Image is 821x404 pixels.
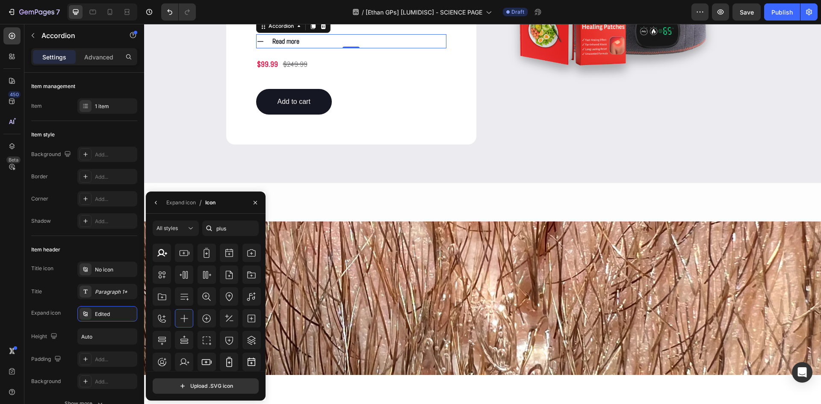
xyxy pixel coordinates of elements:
iframe: To enrich screen reader interactions, please activate Accessibility in Grammarly extension settings [144,24,821,375]
div: Add... [95,356,135,363]
div: Height [31,331,59,342]
div: Icon [205,199,216,206]
button: 7 [3,3,64,21]
div: Paragraph 1* [95,288,135,296]
span: Draft [511,8,524,16]
span: All styles [157,225,178,231]
div: Publish [771,8,793,17]
p: 7 [56,7,60,17]
div: Item management [31,83,75,90]
div: Add... [95,151,135,159]
div: 1 item [95,103,135,110]
input: Search icon [202,221,259,236]
div: Add... [95,378,135,386]
p: Advanced [84,53,113,62]
div: Add... [95,218,135,225]
div: $249.99 [138,33,164,48]
p: Settings [42,53,66,62]
div: Title icon [31,265,53,272]
p: Accordion [41,30,114,41]
div: Corner [31,195,48,203]
div: Add... [95,195,135,203]
div: Add... [95,173,135,181]
span: / [199,198,202,208]
span: [Ethan GPs] [LUMIDISC] - SCIENCE PAGE [366,8,482,17]
div: Item [31,102,42,110]
div: Background [31,377,61,385]
button: Save [732,3,761,21]
div: Title [31,288,42,295]
div: Background [31,149,73,160]
button: Add to cart [112,65,188,91]
div: Add to cart [133,72,166,84]
div: $99.99 [112,33,135,48]
div: Beta [6,156,21,163]
div: 450 [8,91,21,98]
button: Publish [764,3,800,21]
div: Expand icon [31,309,61,317]
div: Expand icon [166,199,196,206]
span: / [362,8,364,17]
div: Item header [31,246,60,254]
div: No icon [95,266,135,274]
div: Open Intercom Messenger [792,362,812,383]
div: Undo/Redo [161,3,196,21]
div: Border [31,173,48,180]
button: All styles [153,221,199,236]
div: Padding [31,354,63,365]
div: Edited [95,310,135,318]
div: Upload .SVG icon [178,382,233,390]
input: Auto [78,329,137,344]
div: Shadow [31,217,51,225]
button: Upload .SVG icon [153,378,259,394]
div: Item style [31,131,55,139]
span: Save [740,9,754,16]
